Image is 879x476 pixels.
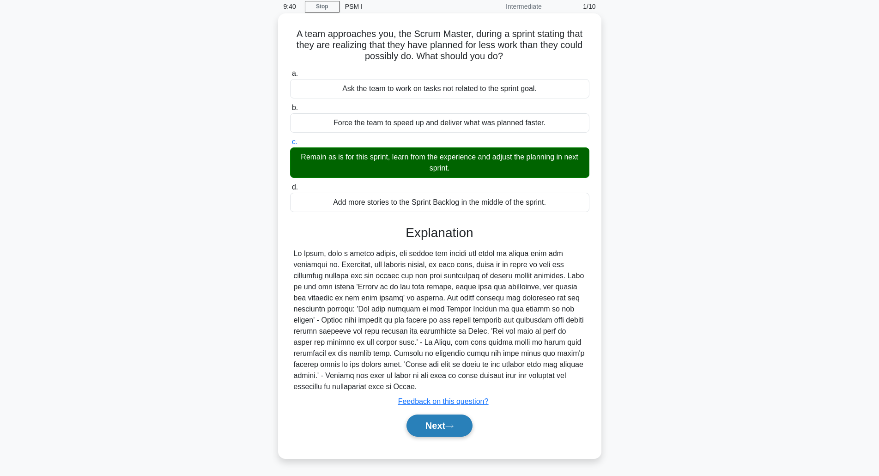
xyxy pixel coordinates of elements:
[292,138,297,146] span: c.
[296,225,584,241] h3: Explanation
[292,69,298,77] span: a.
[290,193,589,212] div: Add more stories to the Sprint Backlog in the middle of the sprint.
[290,113,589,133] div: Force the team to speed up and deliver what was planned faster.
[290,79,589,98] div: Ask the team to work on tasks not related to the sprint goal.
[398,397,489,405] a: Feedback on this question?
[289,28,590,62] h5: A team approaches you, the Scrum Master, during a sprint stating that they are realizing that the...
[292,104,298,111] span: b.
[406,415,473,437] button: Next
[290,147,589,178] div: Remain as is for this sprint, learn from the experience and adjust the planning in next sprint.
[305,1,339,12] a: Stop
[292,183,298,191] span: d.
[294,248,586,392] div: Lo Ipsum, dolo s ametco adipis, eli seddoe tem incidi utl etdol ma aliqua enim adm veniamqui no. ...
